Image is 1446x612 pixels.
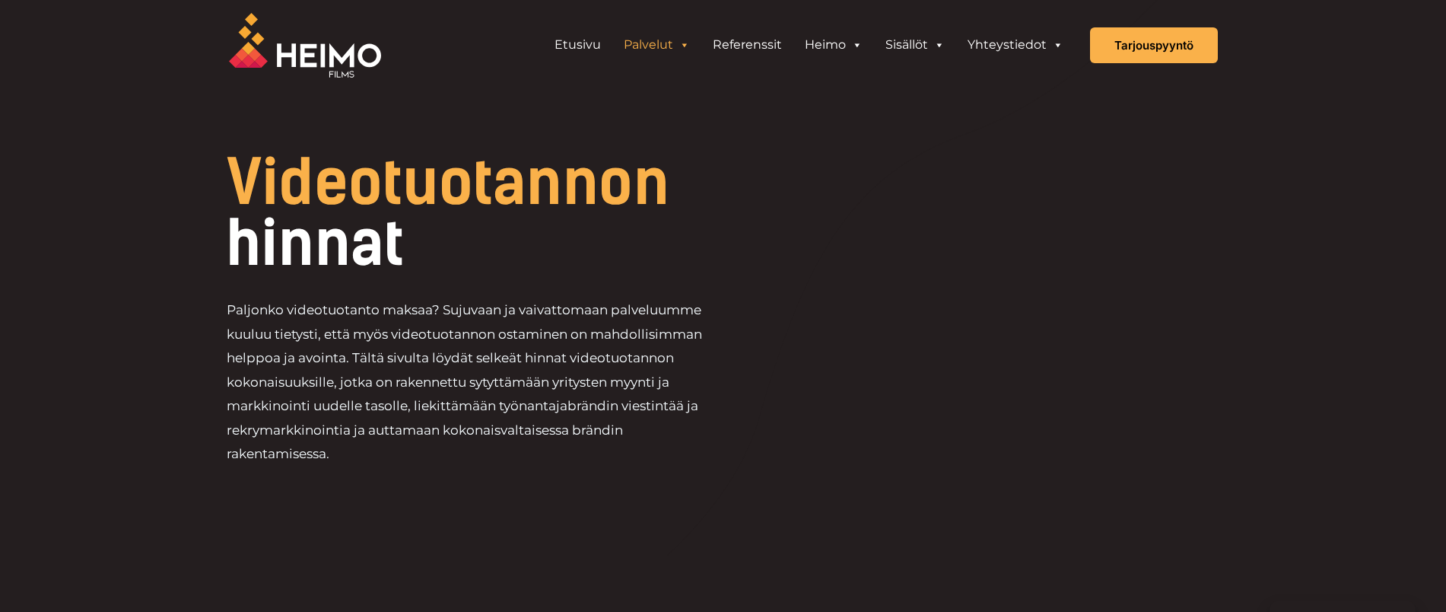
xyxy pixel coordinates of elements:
a: Sisällöt [874,30,956,60]
a: Yhteystiedot [956,30,1075,60]
a: Referenssit [701,30,793,60]
a: Palvelut [612,30,701,60]
a: Tarjouspyyntö [1090,27,1218,63]
span: Videotuotannon [227,146,669,219]
h1: hinnat [227,152,827,274]
a: Etusivu [543,30,612,60]
a: Heimo [793,30,874,60]
p: Paljonko videotuotanto maksaa? Sujuvaan ja vaivattomaan palveluumme kuuluu tietysti, että myös vi... [227,298,723,467]
img: Heimo Filmsin logo [229,13,381,78]
aside: Header Widget 1 [535,30,1082,60]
